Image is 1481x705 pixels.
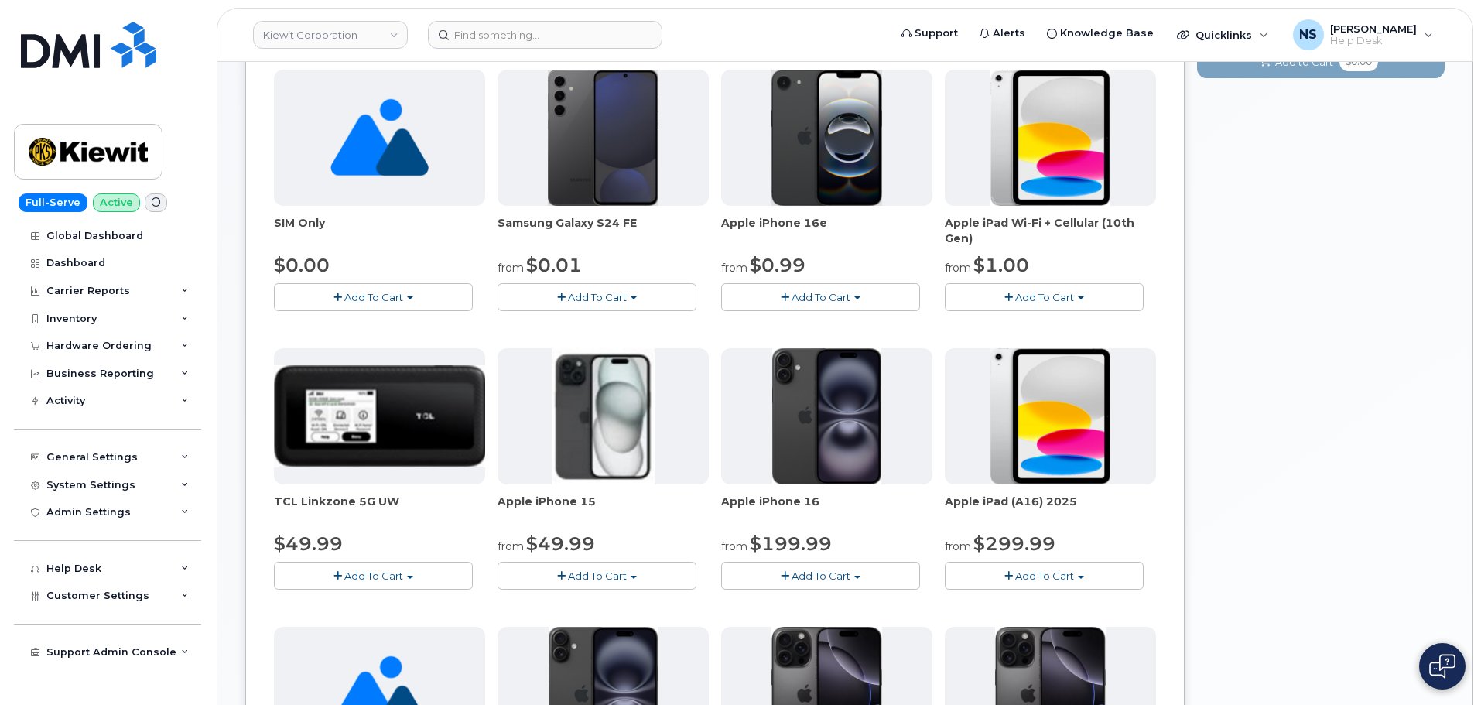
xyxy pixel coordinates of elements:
[792,570,850,582] span: Add To Cart
[792,291,850,303] span: Add To Cart
[1275,55,1333,70] span: Add to Cart
[1166,19,1279,50] div: Quicklinks
[721,494,932,525] div: Apple iPhone 16
[498,283,696,310] button: Add To Cart
[721,261,747,275] small: from
[973,532,1055,555] span: $299.99
[498,494,709,525] div: Apple iPhone 15
[1060,26,1154,41] span: Knowledge Base
[498,562,696,589] button: Add To Cart
[1197,46,1445,78] button: Add to Cart $0.00
[945,539,971,553] small: from
[274,254,330,276] span: $0.00
[548,70,658,206] img: s24FE.jpg
[1330,35,1417,47] span: Help Desk
[274,283,473,310] button: Add To Cart
[274,215,485,246] div: SIM Only
[498,261,524,275] small: from
[1330,22,1417,35] span: [PERSON_NAME]
[330,70,429,206] img: no_image_found-2caef05468ed5679b831cfe6fc140e25e0c280774317ffc20a367ab7fd17291e.png
[945,261,971,275] small: from
[498,215,709,246] div: Samsung Galaxy S24 FE
[891,18,969,49] a: Support
[915,26,958,41] span: Support
[1429,654,1455,679] img: Open chat
[526,532,595,555] span: $49.99
[990,348,1110,484] img: ipad_11.png
[945,562,1144,589] button: Add To Cart
[945,494,1156,525] div: Apple iPad (A16) 2025
[1195,29,1252,41] span: Quicklinks
[771,70,883,206] img: iphone16e.png
[1282,19,1444,50] div: Noah Shelton
[993,26,1025,41] span: Alerts
[945,215,1156,246] div: Apple iPad Wi-Fi + Cellular (10th Gen)
[568,570,627,582] span: Add To Cart
[990,70,1110,206] img: ipad10thgen.png
[274,562,473,589] button: Add To Cart
[568,291,627,303] span: Add To Cart
[1299,26,1317,44] span: NS
[1015,570,1074,582] span: Add To Cart
[945,283,1144,310] button: Add To Cart
[498,539,524,553] small: from
[526,254,582,276] span: $0.01
[973,254,1029,276] span: $1.00
[721,283,920,310] button: Add To Cart
[274,494,485,525] div: TCL Linkzone 5G UW
[1015,291,1074,303] span: Add To Cart
[428,21,662,49] input: Find something...
[772,348,881,484] img: iphone_16_plus.png
[969,18,1036,49] a: Alerts
[750,254,805,276] span: $0.99
[721,562,920,589] button: Add To Cart
[274,365,485,467] img: linkzone5g.png
[721,215,932,246] div: Apple iPhone 16e
[253,21,408,49] a: Kiewit Corporation
[1036,18,1165,49] a: Knowledge Base
[1339,53,1378,71] span: $0.00
[750,532,832,555] span: $199.99
[721,539,747,553] small: from
[552,348,655,484] img: iphone15.jpg
[274,532,343,555] span: $49.99
[344,570,403,582] span: Add To Cart
[344,291,403,303] span: Add To Cart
